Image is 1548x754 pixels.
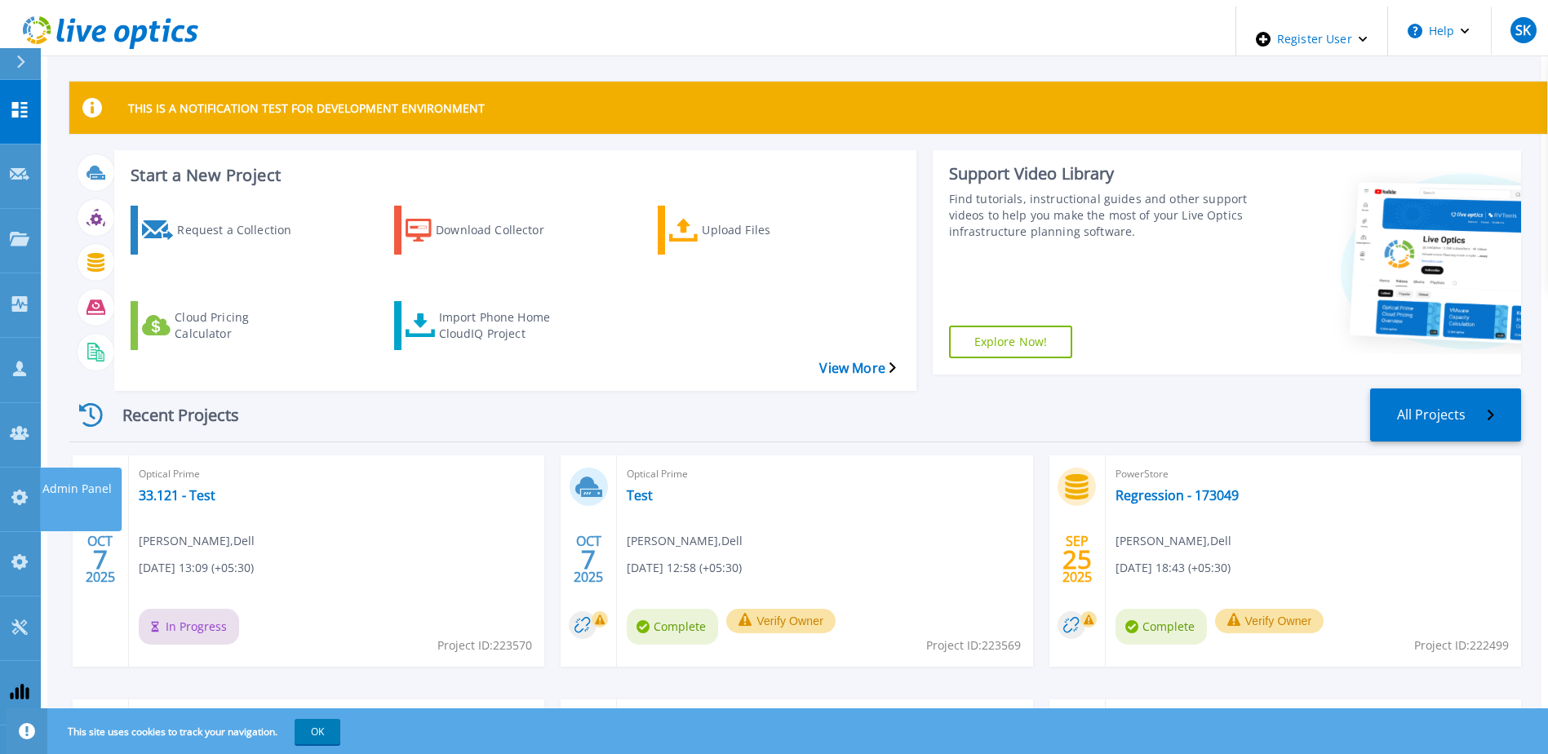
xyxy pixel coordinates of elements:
a: 33.121 - Test [139,487,215,503]
span: 7 [581,552,596,566]
a: Explore Now! [949,326,1073,358]
h3: Start a New Project [131,166,895,184]
button: OK [295,719,340,744]
a: Download Collector [394,206,592,255]
a: Cloud Pricing Calculator [131,301,328,350]
span: [PERSON_NAME] , Dell [627,532,743,550]
div: SEP 2025 [1062,530,1093,589]
a: Request a Collection [131,206,328,255]
span: Optical Prime [627,465,1022,483]
span: This site uses cookies to track your navigation. [51,719,340,744]
span: Optical Prime [139,465,534,483]
button: Help [1388,7,1490,55]
button: Verify Owner [1215,609,1324,633]
span: Project ID: 222499 [1414,636,1509,654]
p: Admin Panel [42,468,112,510]
button: Verify Owner [726,609,836,633]
span: [DATE] 12:58 (+05:30) [627,559,742,577]
span: 25 [1062,552,1092,566]
span: [PERSON_NAME] , Dell [139,532,255,550]
div: Register User [1236,7,1387,72]
div: Find tutorials, instructional guides and other support videos to help you make the most of your L... [949,191,1249,240]
span: PowerStore [1116,465,1511,483]
span: [DATE] 18:43 (+05:30) [1116,559,1231,577]
span: Project ID: 223569 [926,636,1021,654]
div: OCT 2025 [573,530,604,589]
a: All Projects [1370,388,1521,441]
div: Support Video Library [949,163,1249,184]
span: Project ID: 223570 [437,636,532,654]
span: SK [1515,24,1531,37]
span: 7 [93,552,108,566]
a: View More [819,361,895,376]
div: Recent Projects [69,395,265,435]
div: Request a Collection [177,210,308,251]
div: OCT 2025 [85,530,116,589]
span: Complete [627,609,718,645]
a: Regression - 173049 [1116,487,1239,503]
a: Test [627,487,653,503]
span: [PERSON_NAME] , Dell [1116,532,1231,550]
span: In Progress [139,609,239,645]
span: [DATE] 13:09 (+05:30) [139,559,254,577]
div: Cloud Pricing Calculator [175,305,305,346]
div: Import Phone Home CloudIQ Project [439,305,570,346]
span: Complete [1116,609,1207,645]
a: Upload Files [658,206,855,255]
div: Upload Files [702,210,832,251]
div: Download Collector [436,210,566,251]
p: THIS IS A NOTIFICATION TEST FOR DEVELOPMENT ENVIRONMENT [128,100,485,116]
